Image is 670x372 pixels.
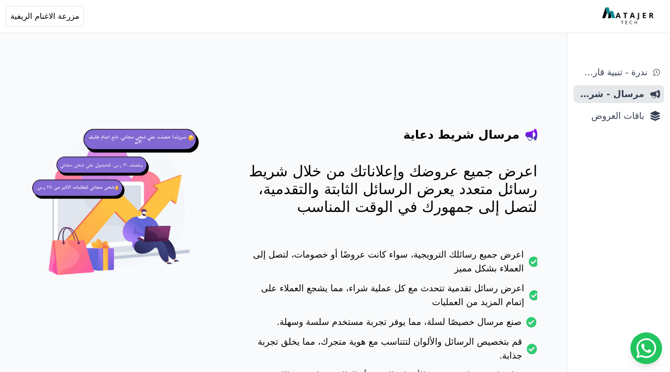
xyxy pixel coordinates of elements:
[249,281,537,315] li: اعرض رسائل تقدمية تتحدث مع كل عملية شراء، مما يشجع العملاء على إتمام المزيد من العمليات
[602,7,656,25] img: MatajerTech Logo
[6,6,84,27] button: مزرعة الاغنام الريفية
[249,315,537,335] li: صنع مرسال خصيصًا لسلة، مما يوفر تجربة مستخدم سلسة وسهلة.
[249,335,537,369] li: قم بتخصيص الرسائل والألوان لتتناسب مع هوية متجرك، مما يخلق تجربة جذابة.
[30,119,209,298] img: hero
[249,248,537,281] li: اعرض جميع رسائلك الترويجية، سواء كانت عروضًا أو خصومات، لتصل إلى العملاء بشكل مميز
[577,65,647,79] span: ندرة - تنبية قارب علي النفاذ
[249,162,537,216] p: اعرض جميع عروضك وإعلاناتك من خلال شريط رسائل متعدد يعرض الرسائل الثابتة والتقدمية، لتصل إلى جمهور...
[577,109,644,123] span: باقات العروض
[404,127,519,143] h4: مرسال شريط دعاية
[10,10,79,22] span: مزرعة الاغنام الريفية
[577,87,644,101] span: مرسال - شريط دعاية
